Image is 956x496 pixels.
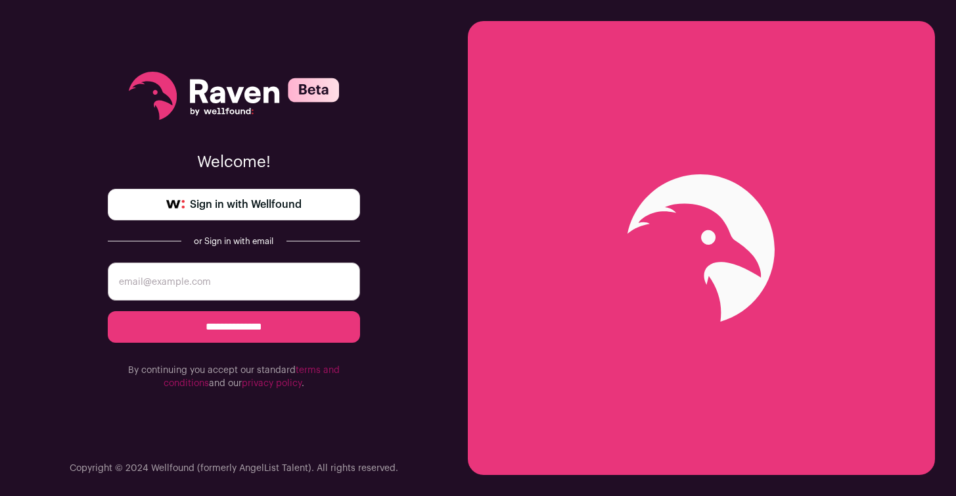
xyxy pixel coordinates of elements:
[108,364,360,390] p: By continuing you accept our standard and our .
[166,200,185,209] img: wellfound-symbol-flush-black-fb3c872781a75f747ccb3a119075da62bfe97bd399995f84a933054e44a575c4.png
[108,262,360,301] input: email@example.com
[108,152,360,173] p: Welcome!
[70,462,398,475] p: Copyright © 2024 Wellfound (formerly AngelList Talent). All rights reserved.
[164,366,340,388] a: terms and conditions
[108,189,360,220] a: Sign in with Wellfound
[192,236,276,247] div: or Sign in with email
[242,379,302,388] a: privacy policy
[190,197,302,212] span: Sign in with Wellfound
